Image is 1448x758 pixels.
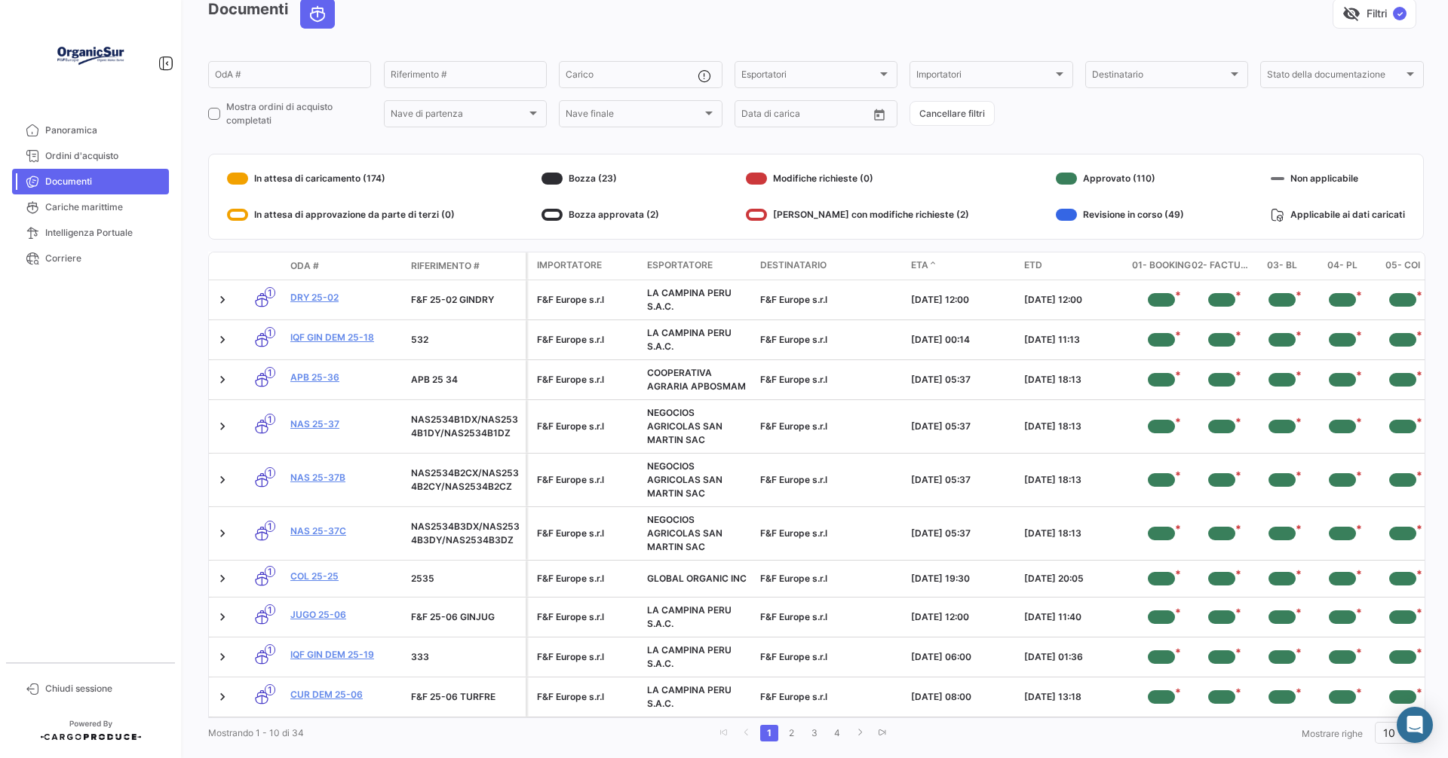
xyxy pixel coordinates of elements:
[12,194,169,220] a: Cariche marittime
[12,143,169,169] a: Ordini d'acquisto
[45,175,163,188] span: Documenti
[12,169,169,194] a: Documenti
[226,100,371,127] span: Mostra ordini di acquisto completati
[411,413,520,440] div: NAS2534B1DX/NAS2534B1DY/NAS2534B1DZ
[215,372,230,387] a: Expand/Collapse Row
[537,572,635,585] div: F&F Europe s.r.l
[783,725,801,741] a: 2
[905,252,1018,280] datatable-header-cell: ETA
[760,651,827,662] span: F&F Europe s.r.l
[1302,728,1363,739] span: Mostrare righe
[911,610,1012,624] div: [DATE] 12:00
[1024,258,1042,272] span: ETD
[911,690,1012,704] div: [DATE] 08:00
[537,373,635,387] div: F&F Europe s.r.l
[290,608,399,622] a: JUGO 25-06
[215,472,230,488] a: Expand/Collapse Row
[239,260,284,272] datatable-header-cell: Modalità di trasporto
[215,526,230,541] a: Expand/Collapse Row
[265,684,275,695] span: 1
[12,118,169,143] a: Panoramica
[215,610,230,625] a: Expand/Collapse Row
[290,371,399,384] a: APB 25-36
[45,200,163,214] span: Cariche marittime
[1192,252,1252,280] datatable-header-cell: 02- Factura
[1092,72,1228,82] span: Destinatario
[290,688,399,701] a: CUR DEM 25-06
[1267,72,1403,82] span: Stato della documentazione
[826,720,848,746] li: page 4
[208,727,304,738] span: Mostrando 1 - 10 di 34
[1018,252,1131,280] datatable-header-cell: ETD
[12,246,169,271] a: Corriere
[647,460,748,500] div: NEGOCIOS AGRICOLAS SAN MARTIN SAC
[760,691,827,702] span: F&F Europe s.r.l
[758,720,781,746] li: page 1
[647,366,748,393] div: COOPERATIVA AGRARIA APBOSMAM
[1397,707,1433,743] div: Abrir Intercom Messenger
[45,682,163,695] span: Chiudi sessione
[215,419,230,434] a: Expand/Collapse Row
[1312,252,1373,280] datatable-header-cell: 04- PL
[265,604,275,616] span: 1
[1024,473,1125,487] div: [DATE] 18:13
[1024,572,1125,585] div: [DATE] 20:05
[1024,690,1125,704] div: [DATE] 13:18
[1024,610,1125,624] div: [DATE] 11:40
[647,258,713,272] span: Esportatore
[215,332,230,347] a: Expand/Collapse Row
[1024,373,1125,387] div: [DATE] 18:13
[290,471,399,484] a: NAS 25-37b
[45,252,163,265] span: Corriere
[1056,167,1184,191] div: Approvato (110)
[53,18,128,93] img: Logo+OrganicSur.png
[911,572,1012,585] div: [DATE] 19:30
[760,611,827,622] span: F&F Europe s.r.l
[647,683,748,711] div: LA CAMPINA PERU S.A.C.
[764,111,824,121] input: Fino a
[411,466,520,494] div: NAS2534B2CX/NAS2534B2CY/NAS2534B2CZ
[746,167,969,191] div: Modifiche richieste (0)
[1056,203,1184,227] div: Revisione in corso (49)
[411,520,520,547] div: NAS2534B3DX/NAS2534B3DY/NAS2534B3DZ
[647,572,748,585] div: GLOBAL ORGANIC INC
[405,253,526,279] datatable-header-cell: Riferimento #
[754,252,905,280] datatable-header-cell: Destinatario
[1024,293,1125,307] div: [DATE] 12:00
[1131,252,1192,280] datatable-header-cell: 01- Booking
[647,406,748,447] div: NEGOCIOS AGRICOLAS SAN MARTIN SAC
[760,334,827,345] span: F&F Europe s.r.l
[760,527,827,539] span: F&F Europe s.r.l
[1327,258,1357,274] span: 04- PL
[911,258,928,272] span: ETA
[45,124,163,137] span: Panoramica
[1024,333,1125,347] div: [DATE] 11:13
[265,327,275,338] span: 1
[741,72,877,82] span: Esportatori
[411,373,520,387] div: APB 25 34
[290,331,399,344] a: IQF GIN DEM 25-18
[290,648,399,662] a: IQF GIN DEM 25-19
[411,610,520,624] div: F&F 25-06 GINJUG
[1373,252,1433,280] datatable-header-cell: 05- COI
[537,610,635,624] div: F&F Europe s.r.l
[284,253,405,279] datatable-header-cell: OdA #
[528,252,641,280] datatable-header-cell: Importatore
[227,203,455,227] div: In attesa di approvazione da parte di terzi (0)
[1342,5,1361,23] span: visibility_off
[537,650,635,664] div: F&F Europe s.r.l
[411,572,520,585] div: 2535
[265,467,275,478] span: 1
[647,604,748,631] div: LA CAMPINA PERU S.A.C.
[537,527,635,540] div: F&F Europe s.r.l
[227,167,455,191] div: In attesa di caricamento (174)
[537,258,602,272] span: Importatore
[911,420,1012,433] div: [DATE] 05:37
[265,414,275,425] span: 1
[911,373,1012,387] div: [DATE] 05:37
[1271,167,1405,191] div: Non applicabile
[265,367,275,378] span: 1
[781,720,803,746] li: page 2
[45,149,163,163] span: Ordini d'acquisto
[541,167,659,191] div: Bozza (23)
